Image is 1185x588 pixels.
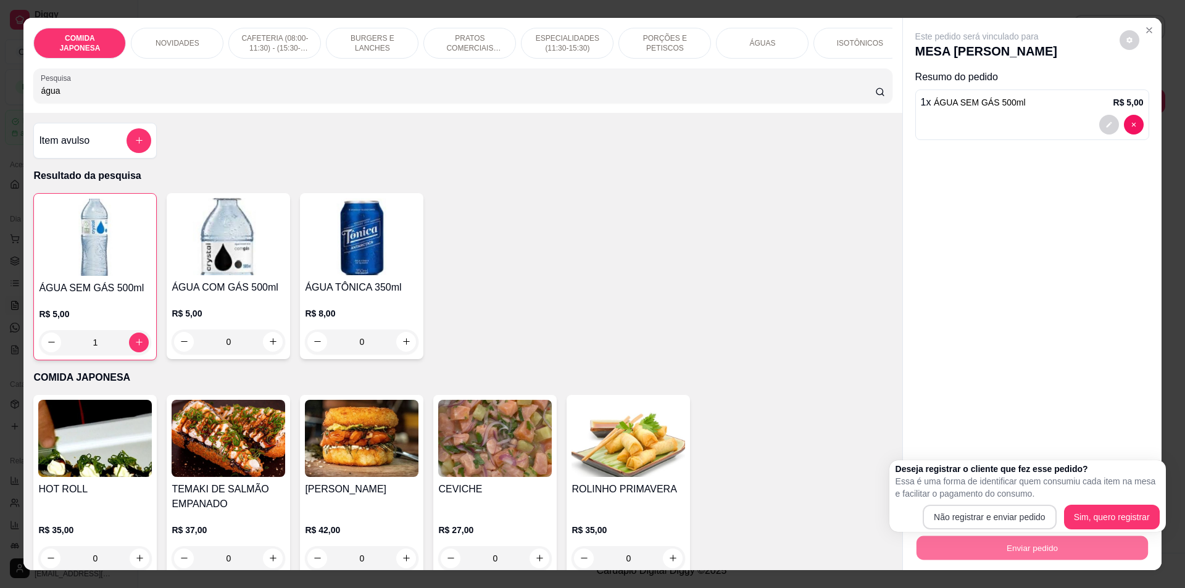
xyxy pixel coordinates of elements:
button: increase-product-quantity [263,332,283,352]
button: decrease-product-quantity [174,332,194,352]
p: ISOTÔNICOS [837,38,883,48]
img: product-image [39,199,151,276]
button: increase-product-quantity [396,549,416,568]
span: ÁGUA SEM GÁS 500ml [934,97,1026,107]
p: ÁGUAS [749,38,775,48]
h4: [PERSON_NAME] [305,482,418,497]
button: decrease-product-quantity [1120,30,1139,50]
p: COMIDA JAPONESA [44,33,115,53]
h4: Item avulso [39,133,89,148]
p: R$ 8,00 [305,307,418,320]
img: product-image [305,198,418,275]
img: product-image [172,400,285,477]
button: add-separate-item [127,128,151,153]
p: R$ 42,00 [305,524,418,536]
img: product-image [38,400,152,477]
h4: ÁGUA TÔNICA 350ml [305,280,418,295]
p: PRATOS COMERCIAIS (11:30-15:30) [434,33,505,53]
h4: TEMAKI DE SALMÃO EMPANADO [172,482,285,511]
img: product-image [572,400,685,477]
p: BURGERS E LANCHES [336,33,408,53]
img: product-image [438,400,552,477]
input: Pesquisa [41,85,875,97]
button: decrease-product-quantity [1099,115,1119,135]
button: decrease-product-quantity [174,549,194,568]
button: decrease-product-quantity [307,332,327,352]
button: increase-product-quantity [396,332,416,352]
button: Não registrar e enviar pedido [923,505,1057,529]
button: increase-product-quantity [263,549,283,568]
button: increase-product-quantity [530,549,549,568]
h2: Deseja registrar o cliente que fez esse pedido? [896,463,1160,475]
button: decrease-product-quantity [307,549,327,568]
button: increase-product-quantity [129,333,149,352]
p: R$ 27,00 [438,524,552,536]
button: decrease-product-quantity [41,333,61,352]
p: R$ 5,00 [172,307,285,320]
h4: HOT ROLL [38,482,152,497]
button: Enviar pedido [916,536,1147,560]
p: PORÇÕES E PETISCOS [629,33,701,53]
img: product-image [172,198,285,275]
button: Close [1139,20,1159,40]
p: Resumo do pedido [915,70,1149,85]
h4: ÁGUA COM GÁS 500ml [172,280,285,295]
h4: ÁGUA SEM GÁS 500ml [39,281,151,296]
p: Resultado da pesquisa [33,168,892,183]
p: COMIDA JAPONESA [33,370,892,385]
p: R$ 37,00 [172,524,285,536]
button: decrease-product-quantity [1124,115,1144,135]
p: R$ 5,00 [39,308,151,320]
h4: CEVICHE [438,482,552,497]
button: Sim, quero registrar [1064,505,1160,529]
button: decrease-product-quantity [441,549,460,568]
p: Essa é uma forma de identificar quem consumiu cada item na mesa e facilitar o pagamento do consumo. [896,475,1160,500]
p: R$ 5,00 [1113,96,1144,109]
p: NOVIDADES [156,38,199,48]
p: R$ 35,00 [38,524,152,536]
img: product-image [305,400,418,477]
p: ESPECIALIDADES (11:30-15:30) [531,33,603,53]
p: MESA [PERSON_NAME] [915,43,1057,60]
h4: ROLINHO PRIMAVERA [572,482,685,497]
p: CAFETERIA (08:00-11:30) - (15:30-18:00) [239,33,310,53]
button: increase-product-quantity [130,549,149,568]
label: Pesquisa [41,73,75,83]
p: 1 x [921,95,1026,110]
button: decrease-product-quantity [41,549,60,568]
p: Este pedido será vinculado para [915,30,1057,43]
p: R$ 35,00 [572,524,685,536]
